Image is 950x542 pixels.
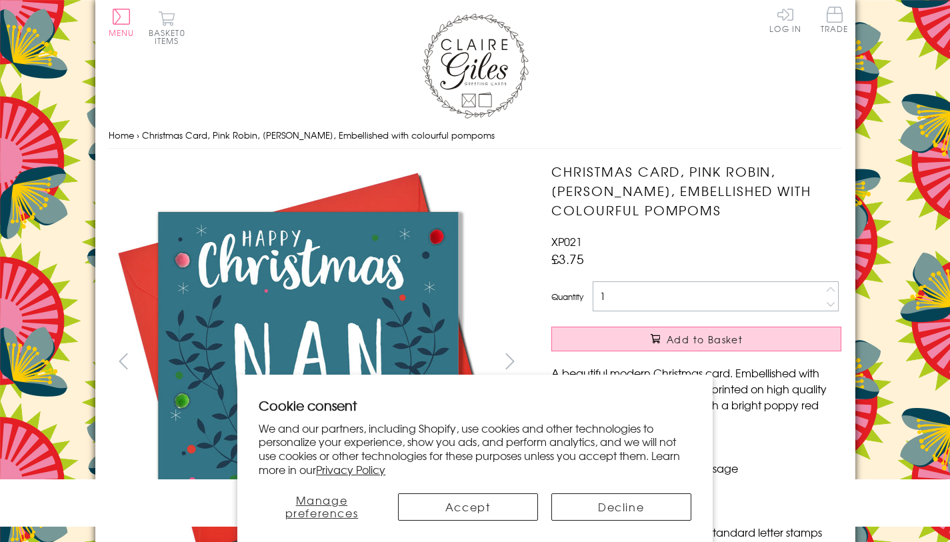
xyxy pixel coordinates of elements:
[551,493,691,521] button: Decline
[551,365,841,429] p: A beautiful modern Christmas card. Embellished with bright coloured pompoms and printed on high q...
[551,162,841,219] h1: Christmas Card, Pink Robin, [PERSON_NAME], Embellished with colourful pompoms
[109,27,135,39] span: Menu
[155,27,185,47] span: 0 items
[821,7,849,35] a: Trade
[667,333,743,346] span: Add to Basket
[551,327,841,351] button: Add to Basket
[769,7,801,33] a: Log In
[142,129,495,141] span: Christmas Card, Pink Robin, [PERSON_NAME], Embellished with colourful pompoms
[109,129,134,141] a: Home
[259,396,691,415] h2: Cookie consent
[551,249,584,268] span: £3.75
[137,129,139,141] span: ›
[422,13,529,119] img: Claire Giles Greetings Cards
[149,11,185,45] button: Basket0 items
[821,7,849,33] span: Trade
[285,492,359,521] span: Manage preferences
[551,291,583,303] label: Quantity
[316,461,385,477] a: Privacy Policy
[109,346,139,376] button: prev
[495,346,525,376] button: next
[259,493,384,521] button: Manage preferences
[109,9,135,37] button: Menu
[551,233,582,249] span: XP021
[109,122,842,149] nav: breadcrumbs
[259,421,691,477] p: We and our partners, including Shopify, use cookies and other technologies to personalize your ex...
[398,493,538,521] button: Accept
